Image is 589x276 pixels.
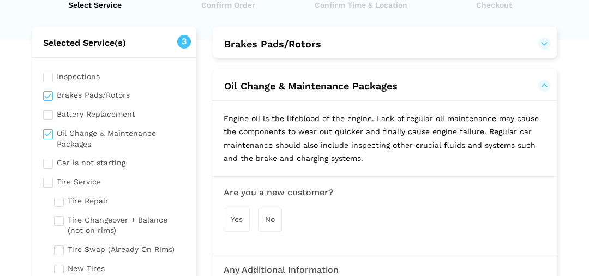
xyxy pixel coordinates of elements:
[177,35,191,49] span: 3
[224,38,546,51] button: Brakes Pads/Rotors
[224,188,333,197] h3: Are you a new customer?
[224,265,546,275] h3: Any Additional Information
[231,215,243,224] span: Yes
[224,80,398,93] button: Oil Change & Maintenance Packages
[265,215,275,224] span: No
[213,101,557,176] p: Engine oil is the lifeblood of the engine. Lack of regular oil maintenance may cause the componen...
[32,38,196,49] h2: Selected Service(s)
